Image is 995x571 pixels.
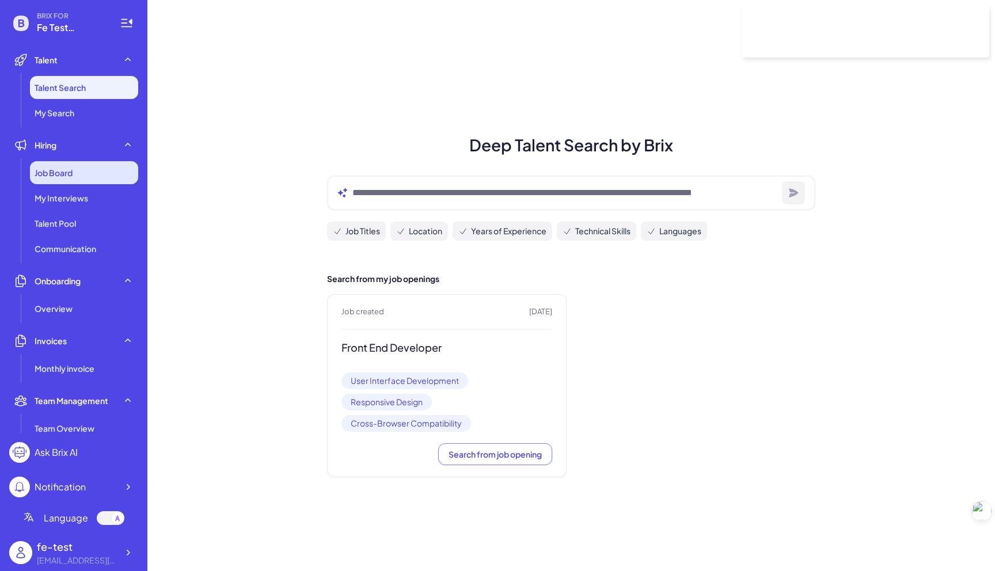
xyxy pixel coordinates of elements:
[37,554,117,566] div: fe-test@joinbrix.com
[35,275,81,287] span: Onboarding
[341,415,471,432] span: Cross-Browser Compatibility
[35,167,73,178] span: Job Board
[313,133,829,157] h1: Deep Talent Search by Brix
[37,12,106,21] span: BRIX FOR
[35,54,58,66] span: Talent
[327,273,815,285] h2: Search from my job openings
[35,243,96,254] span: Communication
[9,541,32,564] img: user_logo.png
[409,225,442,237] span: Location
[345,225,380,237] span: Job Titles
[659,225,701,237] span: Languages
[35,395,108,406] span: Team Management
[341,341,552,355] h3: Front End Developer
[35,82,86,93] span: Talent Search
[341,306,384,318] span: Job created
[35,303,73,314] span: Overview
[575,225,631,237] span: Technical Skills
[35,335,67,347] span: Invoices
[471,225,546,237] span: Years of Experience
[529,306,552,318] span: [DATE]
[35,107,74,119] span: My Search
[449,449,542,459] span: Search from job opening
[341,372,468,389] span: User Interface Development
[341,394,432,410] span: Responsive Design
[35,446,78,459] div: Ask Brix AI
[35,363,94,374] span: Monthly invoice
[35,192,88,204] span: My Interviews
[35,480,86,494] div: Notification
[44,511,88,525] span: Language
[37,21,106,35] span: Fe Test Company
[37,539,117,554] div: fe-test
[35,422,94,434] span: Team Overview
[35,218,76,229] span: Talent Pool
[35,139,56,151] span: Hiring
[438,443,552,465] button: Search from job opening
